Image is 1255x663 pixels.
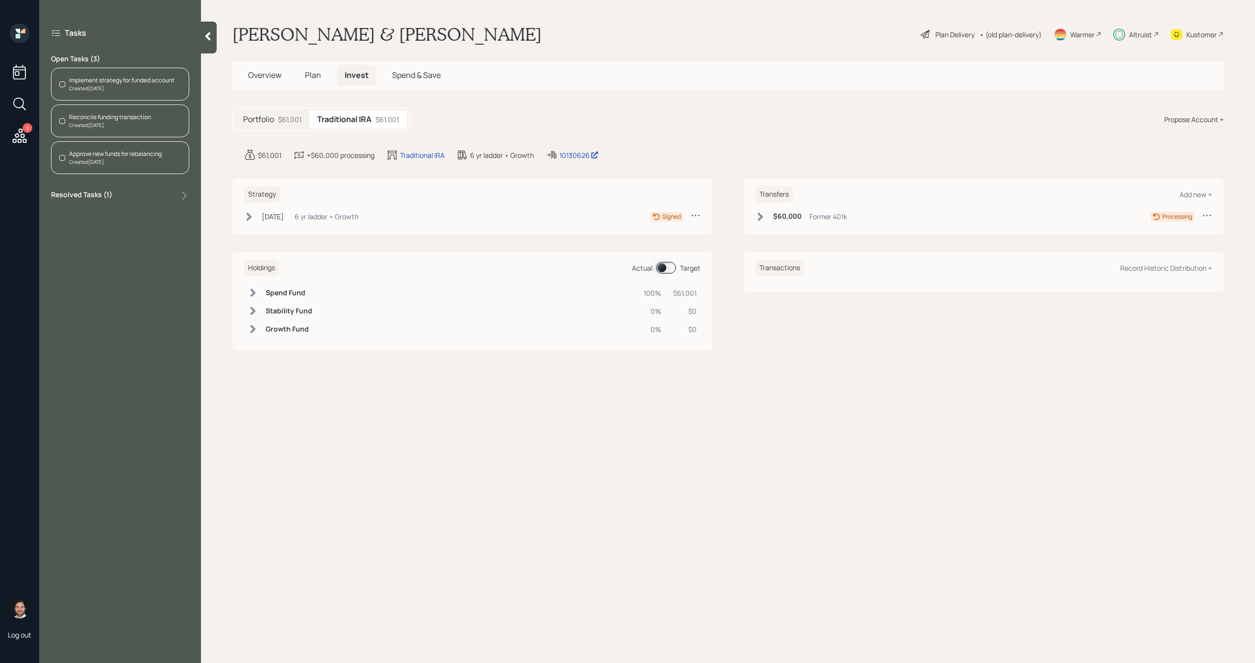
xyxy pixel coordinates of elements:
span: Overview [248,70,281,80]
div: Add new + [1180,190,1212,199]
div: Actual [632,263,653,273]
span: Invest [345,70,369,80]
div: 100% [644,288,661,298]
h1: [PERSON_NAME] & [PERSON_NAME] [232,24,542,45]
h6: Stability Fund [266,307,312,315]
div: [DATE] [262,211,284,222]
div: $61,001 [258,150,281,160]
div: Former 401k [809,211,847,222]
h6: Spend Fund [266,289,312,297]
h6: Strategy [244,186,280,203]
span: Plan [305,70,321,80]
div: 10130626 [559,150,599,160]
div: $0 [673,306,697,316]
div: Warmer [1070,29,1095,40]
div: 0% [644,324,661,334]
label: Resolved Tasks ( 1 ) [51,190,112,202]
h6: $60,000 [773,212,802,221]
h6: Growth Fund [266,325,312,333]
div: Reconcile funding transaction [69,113,151,122]
div: $61,001 [376,114,399,125]
div: Created [DATE] [69,122,151,129]
img: michael-russo-headshot.png [10,599,29,618]
div: $61,001 [673,288,697,298]
div: Signed [662,212,681,221]
div: Traditional IRA [400,150,445,160]
label: Tasks [65,27,86,38]
div: Created [DATE] [69,158,162,166]
div: Target [680,263,701,273]
span: Spend & Save [392,70,441,80]
div: Created [DATE] [69,85,175,92]
div: Log out [8,630,31,639]
div: • (old plan-delivery) [979,29,1042,40]
div: 0% [644,306,661,316]
h6: Transfers [755,186,793,203]
div: 6 yr ladder • Growth [470,150,534,160]
h5: Portfolio [243,115,274,124]
div: Altruist [1129,29,1152,40]
h6: Transactions [755,260,804,276]
h6: Holdings [244,260,279,276]
div: 9 [23,123,32,133]
div: $61,001 [278,114,301,125]
label: Open Tasks ( 3 ) [51,54,189,64]
div: Processing [1162,212,1192,221]
div: Propose Account + [1164,114,1224,125]
div: Approve new funds for rebalancing [69,150,162,158]
div: Implement strategy for funded account [69,76,175,85]
div: +$60,000 processing [307,150,375,160]
div: $0 [673,324,697,334]
div: Record Historic Distribution + [1120,263,1212,273]
div: Kustomer [1186,29,1217,40]
div: 6 yr ladder • Growth [295,211,358,222]
h5: Traditional IRA [317,115,372,124]
div: Plan Delivery [935,29,975,40]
